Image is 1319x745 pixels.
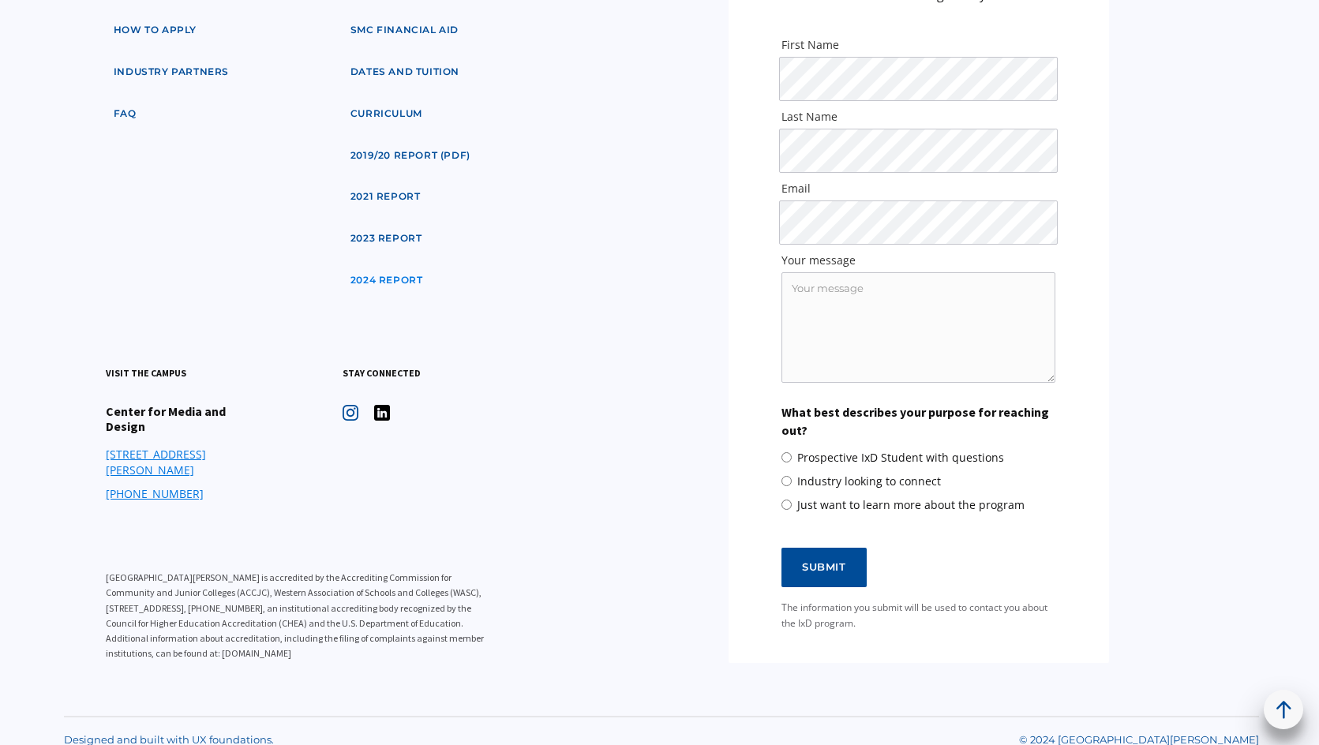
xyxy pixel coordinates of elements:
a: [PHONE_NUMBER] [106,486,204,502]
img: icon - instagram [374,405,390,421]
a: industry partners [106,58,237,87]
input: Submit [781,548,867,587]
span: Just want to learn more about the program [797,497,1025,513]
a: dates and tuition [343,58,467,87]
label: Email [781,181,1055,197]
a: faq [106,99,144,129]
span: Industry looking to connect [797,474,941,489]
h4: Center for Media and Design [106,404,264,434]
a: [STREET_ADDRESS][PERSON_NAME] [106,447,264,478]
span: Prospective IxD Student with questions [797,450,1004,466]
input: Industry looking to connect [781,476,792,486]
label: What best describes your purpose for reaching out? [781,403,1055,439]
a: 2024 Report [343,266,431,295]
label: First Name [781,37,1055,53]
a: SMC financial aid [343,16,467,45]
h3: stay connected [343,365,421,380]
label: Your message [781,253,1055,268]
div: The information you submit will be used to contact you about the IxD program. [781,600,1055,631]
label: Last Name [781,109,1055,125]
a: 2021 Report [343,182,429,212]
a: how to apply [106,16,204,45]
input: Just want to learn more about the program [781,500,792,510]
a: back to top [1264,690,1303,729]
p: [GEOGRAPHIC_DATA][PERSON_NAME] is accredited by the Accrediting Commission for Community and Juni... [106,570,500,661]
h3: visit the campus [106,365,186,380]
input: Prospective IxD Student with questions [781,452,792,462]
a: 2019/20 Report (pdf) [343,141,478,170]
img: icon - instagram [343,405,358,421]
a: 2023 Report [343,224,430,253]
a: curriculum [343,99,430,129]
